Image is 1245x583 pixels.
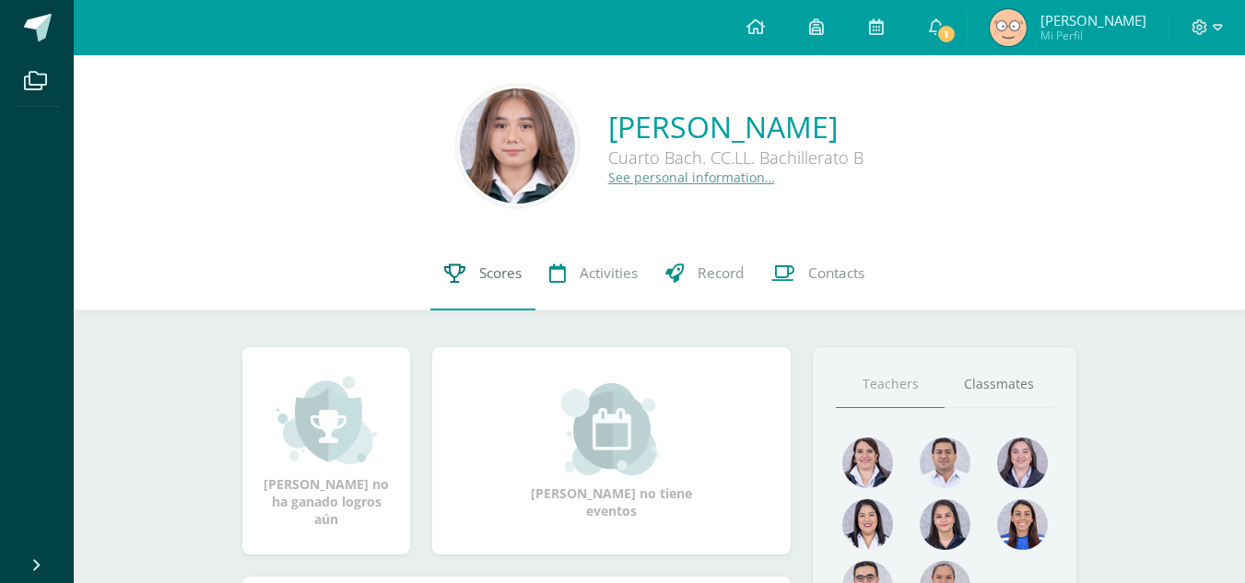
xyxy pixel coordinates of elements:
[836,361,945,408] a: Teachers
[535,237,652,310] a: Activities
[936,24,957,44] span: 1
[1040,11,1146,29] span: [PERSON_NAME]
[842,437,893,488] img: 5b1461e84b32f3e9a12355c7ee942746.png
[920,499,970,550] img: 6bc5668d4199ea03c0854e21131151f7.png
[945,361,1053,408] a: Classmates
[842,499,893,550] img: 0580b9beee8b50b4e2a2441e05bb36d6.png
[608,146,863,169] div: Cuarto Bach. CC.LL. Bachillerato B
[580,263,638,283] span: Activities
[430,237,535,310] a: Scores
[608,107,863,146] a: [PERSON_NAME]
[460,88,575,204] img: 6eb92126f8bf07a8db41252930e2a7a0.png
[808,263,864,283] span: Contacts
[561,383,662,475] img: event_small.png
[652,237,758,310] a: Record
[520,383,704,519] div: [PERSON_NAME] no tiene eventos
[261,374,392,528] div: [PERSON_NAME] no ha ganado logros aún
[758,237,878,310] a: Contacts
[997,499,1048,550] img: a5c04a697988ad129bdf05b8f922df21.png
[997,437,1048,488] img: c3579e79d07ed16708d7cededde04bff.png
[698,263,744,283] span: Record
[608,169,775,186] a: See personal information…
[479,263,522,283] span: Scores
[920,437,970,488] img: 9a0812c6f881ddad7942b4244ed4a083.png
[990,9,1027,46] img: 7e6ee117349d8757d7b0695c6bbfd6af.png
[1040,28,1146,43] span: Mi Perfil
[276,374,377,466] img: achievement_small.png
